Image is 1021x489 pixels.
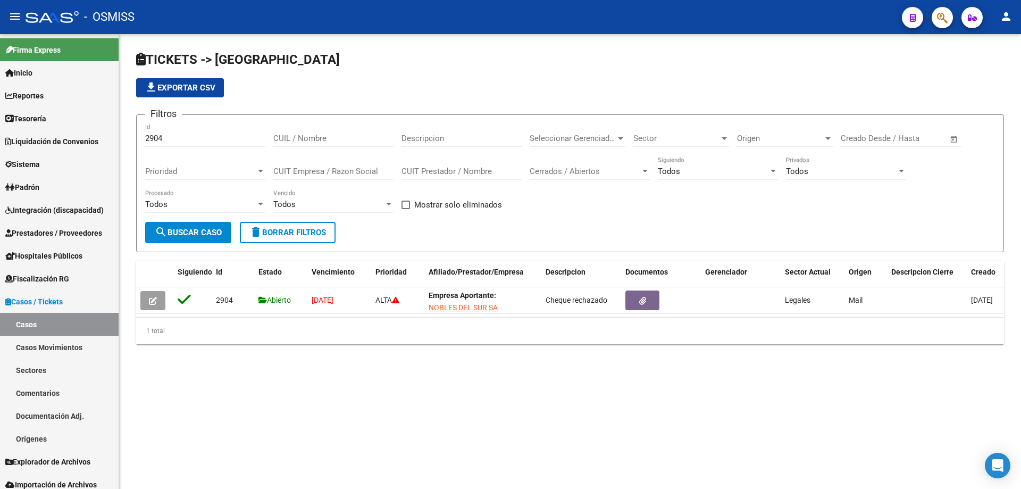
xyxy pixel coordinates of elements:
button: Exportar CSV [136,78,224,97]
span: Afiliado/Prestador/Empresa [429,268,524,276]
span: Estado [258,268,282,276]
span: Prioridad [375,268,407,276]
h3: Filtros [145,106,182,121]
mat-icon: delete [249,226,262,238]
datatable-header-cell: Estado [254,261,307,296]
span: Sistema [5,159,40,170]
span: Buscar Caso [155,228,222,237]
span: Borrar Filtros [249,228,326,237]
span: [DATE] [312,296,333,304]
input: Fecha fin [893,134,945,143]
span: Abierto [258,296,291,304]
span: Liquidación de Convenios [5,136,98,147]
span: Inicio [5,67,32,79]
span: Siguiendo [178,268,212,276]
strong: Empresa Aportante: [429,291,496,300]
datatable-header-cell: Descripcion Cierre [887,261,967,296]
div: Open Intercom Messenger [985,453,1010,478]
mat-icon: file_download [145,81,157,94]
span: Exportar CSV [145,83,215,93]
span: - OSMISS [84,5,135,29]
span: Descripcion Cierre [891,268,953,276]
mat-icon: menu [9,10,21,23]
span: ALTA [375,296,399,304]
span: Origen [849,268,872,276]
span: Todos [658,167,680,176]
span: Id [216,268,222,276]
span: Prioridad [145,167,256,176]
datatable-header-cell: Gerenciador [701,261,781,296]
span: Cerrados / Abiertos [530,167,640,176]
span: Todos [145,200,168,209]
span: Origen [737,134,823,143]
span: Todos [786,167,808,176]
button: Open calendar [948,133,960,145]
span: Mail [849,296,863,304]
span: Padrón [5,181,39,193]
span: [DATE] [971,296,993,304]
button: Borrar Filtros [240,222,336,243]
mat-icon: search [155,226,168,238]
datatable-header-cell: Siguiendo [173,261,212,296]
mat-icon: person [1000,10,1012,23]
span: Mostrar solo eliminados [414,198,502,211]
span: Sector [633,134,719,143]
span: Todos [273,200,296,209]
span: Vencimiento [312,268,355,276]
datatable-header-cell: Documentos [621,261,701,296]
datatable-header-cell: Descripcion [541,261,621,296]
span: NOBLES DEL SUR SA [429,303,498,312]
datatable-header-cell: Vencimiento [307,261,371,296]
span: Documentos [625,268,668,276]
span: Explorador de Archivos [5,456,90,468]
span: Integración (discapacidad) [5,204,104,216]
span: Cheque rechazado [546,296,607,304]
div: 1 total [136,318,1004,344]
span: Casos / Tickets [5,296,63,308]
span: Hospitales Públicos [5,250,82,262]
datatable-header-cell: Afiliado/Prestador/Empresa [424,261,541,296]
span: Prestadores / Proveedores [5,227,102,239]
span: Gerenciador [705,268,747,276]
datatable-header-cell: Prioridad [371,261,424,296]
span: Sector Actual [785,268,831,276]
span: Firma Express [5,44,61,56]
span: Seleccionar Gerenciador [530,134,616,143]
button: Buscar Caso [145,222,231,243]
span: Creado [971,268,995,276]
input: Fecha inicio [841,134,884,143]
span: 2904 [216,296,233,304]
datatable-header-cell: Id [212,261,254,296]
span: Descripcion [546,268,585,276]
datatable-header-cell: Origen [844,261,887,296]
datatable-header-cell: Sector Actual [781,261,844,296]
span: TICKETS -> [GEOGRAPHIC_DATA] [136,52,340,67]
span: Reportes [5,90,44,102]
span: Tesorería [5,113,46,125]
span: Fiscalización RG [5,273,69,285]
span: Legales [785,296,810,304]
